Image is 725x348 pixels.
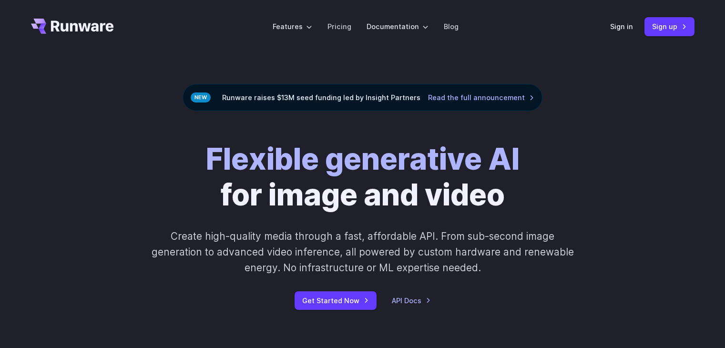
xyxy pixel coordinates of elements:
[392,295,431,306] a: API Docs
[206,141,520,177] strong: Flexible generative AI
[644,17,694,36] a: Sign up
[206,142,520,213] h1: for image and video
[327,21,351,32] a: Pricing
[444,21,459,32] a: Blog
[367,21,429,32] label: Documentation
[31,19,114,34] a: Go to /
[150,228,575,276] p: Create high-quality media through a fast, affordable API. From sub-second image generation to adv...
[273,21,312,32] label: Features
[610,21,633,32] a: Sign in
[183,84,542,111] div: Runware raises $13M seed funding led by Insight Partners
[428,92,534,103] a: Read the full announcement
[295,291,377,310] a: Get Started Now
